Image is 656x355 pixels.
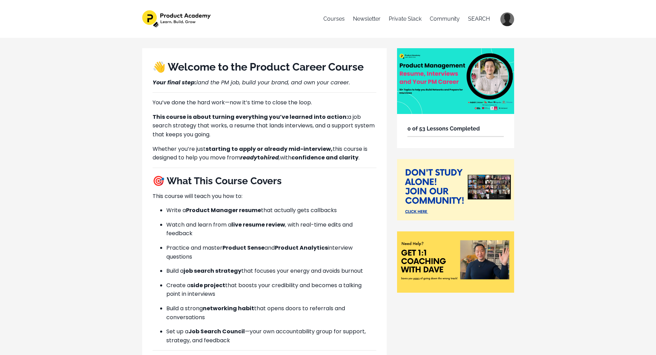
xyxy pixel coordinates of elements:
p: Watch and learn from a , with real-time edits and feedback [166,220,376,238]
p: Build a that focuses your energy and avoids burnout [166,267,376,275]
img: 31663f0-4d37-7ff1-3618-b85108154b7_71478a6e-2d0d-4cca-b3ab-0d0e567147e1.png [397,231,514,293]
i: ready [240,154,257,161]
b: job search strategy [184,267,241,275]
b: live resume review [231,221,285,229]
b: networking habit [203,304,254,312]
p: You’ve done the hard work—now it’s time to close the loop. [153,98,376,107]
b: side project [190,281,225,289]
p: Create a that boosts your credibility and becomes a talking point in interviews [166,281,376,299]
a: Private Slack [389,10,421,28]
a: Community [430,10,460,28]
strong: to [240,154,264,161]
strong: This course is about turning everything you’ve learned into action: [153,113,348,121]
b: 🎯 What This Course Covers [153,175,282,187]
p: Set up a —your own accountability group for support, strategy, and feedback [166,327,376,345]
img: 75e2dc8c311b8c9669852475a2df2000 [500,12,514,26]
h6: 0 of 53 Lessons Completed [407,124,504,133]
b: Job Search Council [188,327,245,335]
a: Courses [323,10,345,28]
p: Whether you’re just this course is designed to help you move from with . [153,145,376,162]
strong: starting to apply or already mid-interview, [206,145,333,153]
i: land the PM job, build your brand, and own your career. [153,79,350,86]
b: Product Sense [222,244,264,252]
a: Newsletter [353,10,381,28]
strong: Your final step: [153,79,196,86]
img: e01f63b-1a4d-d278-a78-6aa1477cac13_join_our_community.png [397,159,514,220]
b: Product Manager resume [186,206,261,214]
a: SEARCH [468,10,490,28]
strong: confidence and clarity [291,154,358,161]
p: a job search strategy that works, a resume that lands interviews, and a support system that keeps... [153,113,376,139]
img: 47fc86-8f11-752b-55fd-4f2db13bab1f_13.png [397,48,514,114]
b: 👋 Welcome to the Product Career Course [153,61,364,73]
i: , [264,154,280,161]
p: Build a strong that opens doors to referrals and conversations [166,304,376,322]
strong: hired [264,154,279,161]
b: Product Analytics [275,244,328,252]
p: Write a that actually gets callbacks [166,206,376,215]
img: 27ec826-c42b-1fdd-471c-6c78b547101_582dc3fb-c1b0-4259-95ab-5487f20d86c3.png [142,10,212,28]
p: This course will teach you how to: [153,192,376,201]
p: Practice and master and interview questions [166,243,376,261]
